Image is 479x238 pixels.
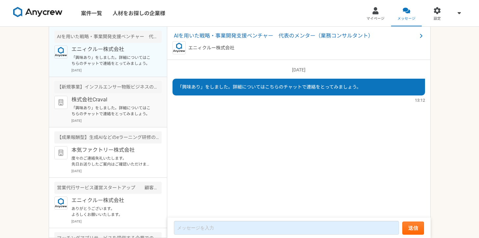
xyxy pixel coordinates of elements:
[434,16,441,21] span: 設定
[71,155,153,167] p: 度々のご連絡失礼いたします。 先日お送りしたご案内はご確認いただけましたでしょうか。 お忙しいところ恐縮ですが、ぜひ一度お打ち合わせのお時間をいただければと思い、改めてご連絡させていただきました...
[71,118,162,123] p: [DATE]
[177,84,361,90] span: 「興味あり」をしました。詳細についてはこちらのチャットで連絡をとってみましょう。
[54,45,67,59] img: logo_text_blue_01.png
[173,66,425,73] p: [DATE]
[54,31,162,43] div: AIを用いた戦略・事業開発支援ベンチャー 代表のメンター（業務コンサルタント）
[415,97,425,103] span: 13:12
[71,45,153,53] p: エニィクルー株式会社
[71,197,153,204] p: エニィクルー株式会社
[71,169,162,173] p: [DATE]
[13,7,63,17] img: 8DqYSo04kwAAAAASUVORK5CYII=
[71,55,153,66] p: 「興味あり」をしました。詳細についてはこちらのチャットで連絡をとってみましょう。
[71,206,153,218] p: ありがとうございます。 よろしくお願いいたします。
[54,96,67,109] img: default_org_logo-42cde973f59100197ec2c8e796e4974ac8490bb5b08a0eb061ff975e4574aa76.png
[54,81,162,93] div: 【新規事業】インフルエンサー物販ビジネスのマーケター仲間を募集！！
[54,182,162,194] div: 営業代行サービス運営スタートアップ 顧客候補企業のご紹介業務
[54,197,67,210] img: logo_text_blue_01.png
[402,222,424,235] button: 送信
[188,44,234,51] p: エニィクルー株式会社
[71,146,153,154] p: 本気ファクトリー株式会社
[397,16,415,21] span: メッセージ
[71,96,153,104] p: 株式会社Craval
[173,41,186,54] img: logo_text_blue_01.png
[54,131,162,144] div: 【成果報酬型】生成AIなどのeラーニング研修の商談トスアップ（営業顧問）
[54,146,67,159] img: default_org_logo-42cde973f59100197ec2c8e796e4974ac8490bb5b08a0eb061ff975e4574aa76.png
[366,16,385,21] span: マイページ
[174,32,417,40] span: AIを用いた戦略・事業開発支援ベンチャー 代表のメンター（業務コンサルタント）
[71,105,153,117] p: 「興味あり」をしました。詳細についてはこちらのチャットで連絡をとってみましょう。
[71,68,162,73] p: [DATE]
[71,219,162,224] p: [DATE]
